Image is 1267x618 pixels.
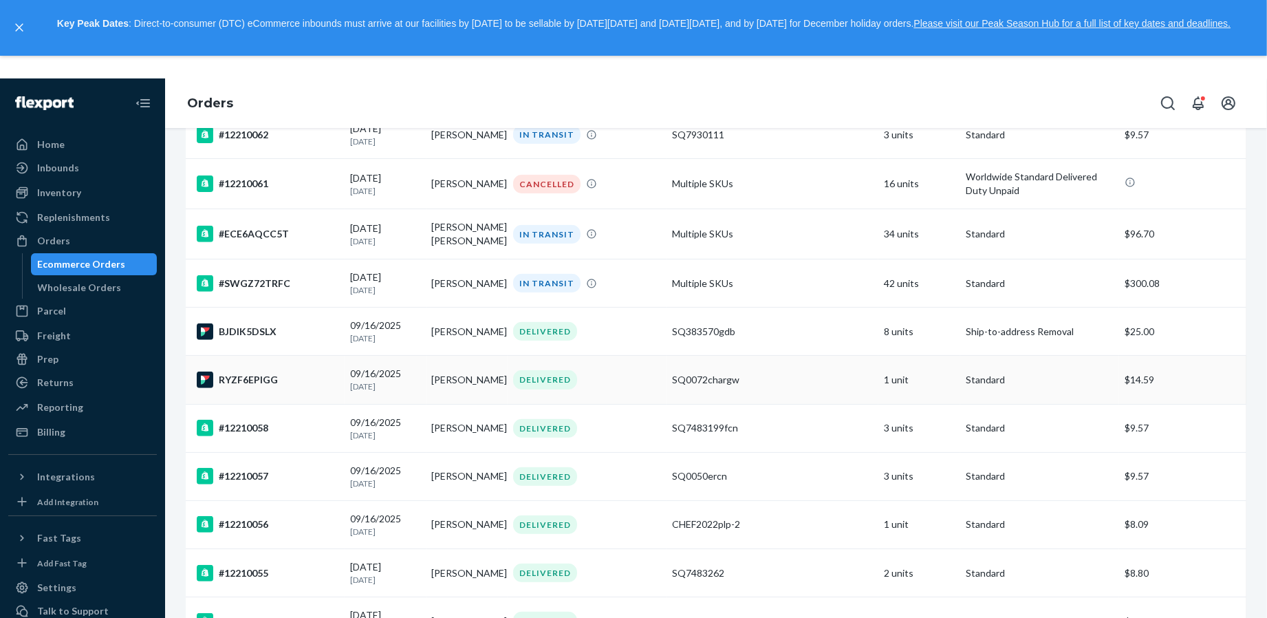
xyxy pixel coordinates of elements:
[8,396,157,418] a: Reporting
[913,18,1231,29] a: Please visit our Peak Season Hub for a full list of key dates and deadlines.
[513,225,581,244] div: IN TRANSIT
[672,421,873,435] div: SQ7483199fcn
[667,259,878,308] td: Multiple SKUs
[426,500,508,548] td: [PERSON_NAME]
[197,175,339,192] div: #12210061
[33,12,1255,36] p: : Direct-to-consumer (DTC) eCommerce inbounds must arrive at our facilities by [DATE] to be sella...
[31,277,158,299] a: Wholesale Orders
[513,370,577,389] div: DELIVERED
[513,175,581,193] div: CANCELLED
[426,452,508,500] td: [PERSON_NAME]
[8,206,157,228] a: Replenishments
[37,211,110,224] div: Replenishments
[37,186,81,200] div: Inventory
[966,373,1114,387] p: Standard
[8,555,157,571] a: Add Fast Tag
[1154,89,1182,117] button: Open Search Box
[350,560,420,586] div: [DATE]
[8,466,157,488] button: Integrations
[1119,452,1246,500] td: $9.57
[37,234,70,248] div: Orders
[966,421,1114,435] p: Standard
[37,496,98,508] div: Add Integration
[38,281,122,295] div: Wholesale Orders
[966,170,1114,198] p: Worldwide Standard Delivered Duty Unpaid
[878,259,960,308] td: 42 units
[350,464,420,489] div: 09/16/2025
[878,356,960,404] td: 1 unit
[350,512,420,537] div: 09/16/2025
[966,469,1114,483] p: Standard
[8,493,157,510] a: Add Integration
[37,329,71,343] div: Freight
[350,235,420,247] p: [DATE]
[513,467,577,486] div: DELIVERED
[187,96,233,111] a: Orders
[426,549,508,597] td: [PERSON_NAME]
[8,300,157,322] a: Parcel
[878,500,960,548] td: 1 unit
[350,284,420,296] p: [DATE]
[197,372,339,388] div: RYZF6EPIGG
[966,566,1114,580] p: Standard
[37,470,95,484] div: Integrations
[176,84,244,124] ol: breadcrumbs
[38,257,126,271] div: Ecommerce Orders
[672,128,873,142] div: SQ7930111
[8,230,157,252] a: Orders
[8,182,157,204] a: Inventory
[350,367,420,392] div: 09/16/2025
[197,127,339,143] div: #12210062
[426,356,508,404] td: [PERSON_NAME]
[350,222,420,247] div: [DATE]
[31,253,158,275] a: Ecommerce Orders
[513,515,577,534] div: DELIVERED
[350,526,420,537] p: [DATE]
[1119,111,1246,159] td: $9.57
[667,209,878,259] td: Multiple SKUs
[878,452,960,500] td: 3 units
[1119,356,1246,404] td: $14.59
[1119,259,1246,308] td: $300.08
[197,323,339,340] div: BJDIK5DSLX
[878,404,960,452] td: 3 units
[350,185,420,197] p: [DATE]
[513,419,577,438] div: DELIVERED
[350,122,420,147] div: [DATE]
[350,136,420,147] p: [DATE]
[513,125,581,144] div: IN TRANSIT
[667,159,878,209] td: Multiple SKUs
[1119,549,1246,597] td: $8.80
[350,478,420,489] p: [DATE]
[350,574,420,586] p: [DATE]
[8,134,157,156] a: Home
[37,531,81,545] div: Fast Tags
[8,421,157,443] a: Billing
[350,381,420,392] p: [DATE]
[8,527,157,549] button: Fast Tags
[426,209,508,259] td: [PERSON_NAME] [PERSON_NAME]
[37,138,65,151] div: Home
[966,518,1114,531] p: Standard
[426,159,508,209] td: [PERSON_NAME]
[350,270,420,296] div: [DATE]
[197,226,339,242] div: #ECE6AQCC5T
[8,157,157,179] a: Inbounds
[966,227,1114,241] p: Standard
[197,468,339,484] div: #12210057
[513,564,577,582] div: DELIVERED
[350,429,420,441] p: [DATE]
[966,277,1114,290] p: Standard
[57,18,129,29] strong: Key Peak Dates
[878,549,960,597] td: 2 units
[878,111,960,159] td: 3 units
[8,577,157,599] a: Settings
[37,352,58,366] div: Prep
[37,604,109,618] div: Talk to Support
[672,518,873,531] div: CHEF2022plp-2
[8,372,157,394] a: Returns
[37,401,83,414] div: Reporting
[350,319,420,344] div: 09/16/2025
[1119,308,1246,356] td: $25.00
[15,96,74,110] img: Flexport logo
